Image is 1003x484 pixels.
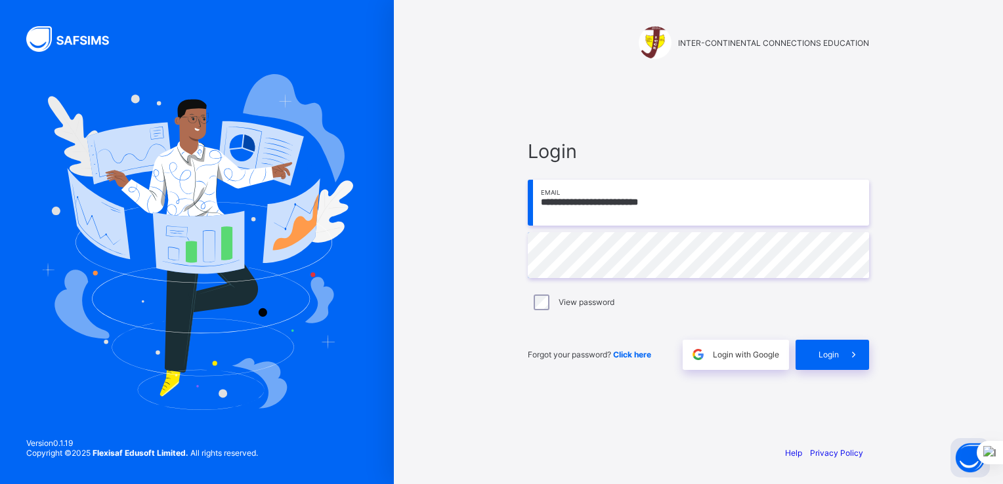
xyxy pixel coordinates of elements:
[528,350,651,359] span: Forgot your password?
[528,140,869,163] span: Login
[26,26,125,52] img: SAFSIMS Logo
[819,350,839,359] span: Login
[678,38,869,48] span: INTER-CONTINENTAL CONNECTIONS EDUCATION
[559,297,614,307] label: View password
[26,438,258,448] span: Version 0.1.19
[810,448,863,458] a: Privacy Policy
[950,438,990,477] button: Open asap
[691,347,706,362] img: google.396cfc9801f0270233282035f929180a.svg
[613,350,651,359] a: Click here
[26,448,258,458] span: Copyright © 2025 All rights reserved.
[713,350,779,359] span: Login with Google
[93,448,188,458] strong: Flexisaf Edusoft Limited.
[41,74,353,410] img: Hero Image
[785,448,802,458] a: Help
